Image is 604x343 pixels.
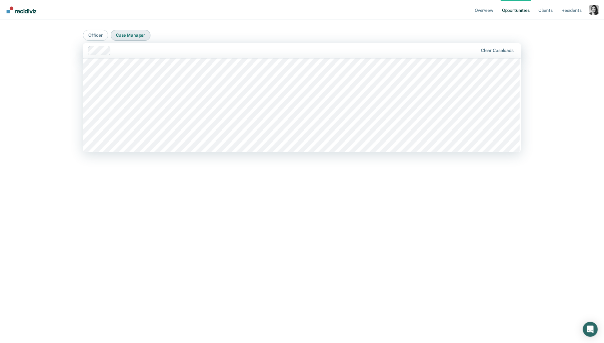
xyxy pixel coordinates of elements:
[481,48,514,53] div: Clear caseloads
[7,7,36,13] img: Recidiviz
[111,30,150,41] button: Case Manager
[583,322,598,337] div: Open Intercom Messenger
[589,5,599,15] button: Profile dropdown button
[83,30,108,41] button: Officer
